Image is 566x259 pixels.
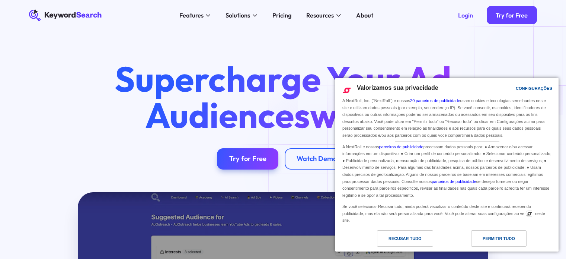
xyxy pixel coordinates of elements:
div: Watch Demo [297,155,337,163]
div: Se você selecionar Recusar tudo, ainda poderá visualizar o conteúdo deste site e continuará receb... [341,201,553,225]
a: 20 parceiros de publicidade [410,98,460,103]
a: parceiros de publicidade [379,145,423,149]
div: A NextRoll e nossos processam dados pessoais para: ● Armazenar e/ou acessar informações em um dis... [341,142,553,200]
div: Configurações [516,84,552,92]
div: Try for Free [496,12,528,19]
div: Features [179,11,204,20]
h1: Supercharge Your Ad Audiences [100,61,465,133]
div: Solutions [226,11,250,20]
a: About [351,9,378,22]
div: Try for Free [229,155,266,163]
a: Recusar tudo [340,230,447,250]
a: Pricing [268,9,296,22]
div: Login [458,12,473,19]
div: About [356,11,373,20]
div: Recusar tudo [388,234,422,243]
span: Valorizamos sua privacidade [357,85,438,91]
a: parceiros de publicidade [432,179,476,184]
span: with AI [310,93,421,137]
a: Try for Free [217,148,278,170]
div: A NextRoll, Inc. ("NextRoll") e nossos usam cookies e tecnologias semelhantes neste site e utiliz... [341,97,553,139]
div: Resources [306,11,334,20]
div: Pricing [272,11,291,20]
a: Login [449,6,482,24]
a: Permitir Tudo [447,230,554,250]
a: Configurações [503,82,521,96]
div: Permitir Tudo [483,234,515,243]
a: Try for Free [487,6,537,24]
